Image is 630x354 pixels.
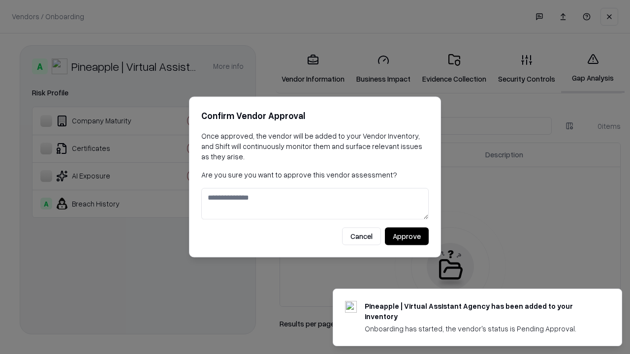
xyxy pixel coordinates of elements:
button: Approve [385,228,429,245]
img: trypineapple.com [345,301,357,313]
p: Are you sure you want to approve this vendor assessment? [201,170,429,180]
div: Pineapple | Virtual Assistant Agency has been added to your inventory [365,301,598,322]
button: Cancel [342,228,381,245]
div: Onboarding has started, the vendor's status is Pending Approval. [365,324,598,334]
p: Once approved, the vendor will be added to your Vendor Inventory, and Shift will continuously mon... [201,131,429,162]
h2: Confirm Vendor Approval [201,109,429,123]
